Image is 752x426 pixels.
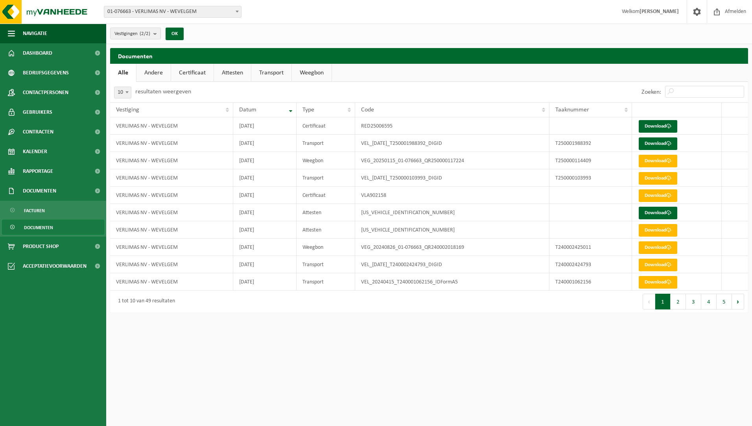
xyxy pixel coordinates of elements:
td: Attesten [297,221,355,239]
td: [DATE] [233,152,297,169]
button: 5 [717,294,732,309]
a: Download [639,276,677,289]
td: [DATE] [233,117,297,135]
a: Andere [136,64,171,82]
span: Navigatie [23,24,47,43]
td: [DATE] [233,135,297,152]
td: Transport [297,169,355,187]
td: [DATE] [233,221,297,239]
td: VERLIMAS NV - WEVELGEM [110,239,233,256]
a: Documenten [2,220,104,235]
a: Download [639,137,677,150]
td: T240002424793 [549,256,632,273]
td: Transport [297,256,355,273]
a: Download [639,224,677,237]
a: Download [639,259,677,271]
a: Facturen [2,203,104,218]
span: Datum [239,107,256,113]
button: 4 [701,294,717,309]
td: Weegbon [297,152,355,169]
a: Download [639,189,677,202]
button: Vestigingen(2/2) [110,28,161,39]
span: 01-076663 - VERLIMAS NV - WEVELGEM [104,6,241,17]
span: Documenten [24,220,53,235]
a: Alle [110,64,136,82]
td: Attesten [297,204,355,221]
td: Certificaat [297,117,355,135]
td: VERLIMAS NV - WEVELGEM [110,135,233,152]
td: VEG_20240826_01-076663_QR240002018169 [355,239,549,256]
label: Zoeken: [641,89,661,95]
span: Product Shop [23,237,59,256]
span: Facturen [24,203,45,218]
label: resultaten weergeven [135,89,191,95]
span: Acceptatievoorwaarden [23,256,87,276]
a: Download [639,207,677,219]
td: VERLIMAS NV - WEVELGEM [110,117,233,135]
a: Download [639,155,677,167]
td: [DATE] [233,239,297,256]
button: 2 [671,294,686,309]
a: Download [639,241,677,254]
td: VEL_[DATE]_T240002424793_DIGID [355,256,549,273]
span: Documenten [23,181,56,201]
td: Weegbon [297,239,355,256]
td: VEL_20240415_T240001062156_IDFormA5 [355,273,549,291]
span: 01-076663 - VERLIMAS NV - WEVELGEM [104,6,241,18]
td: VEL_[DATE]_T250001988392_DIGID [355,135,549,152]
button: Previous [643,294,655,309]
td: Certificaat [297,187,355,204]
button: OK [166,28,184,40]
a: Download [639,172,677,185]
span: Taaknummer [555,107,589,113]
button: Next [732,294,744,309]
td: VERLIMAS NV - WEVELGEM [110,187,233,204]
button: 1 [655,294,671,309]
td: VLA902158 [355,187,549,204]
td: [DATE] [233,256,297,273]
strong: [PERSON_NAME] [640,9,679,15]
td: VERLIMAS NV - WEVELGEM [110,273,233,291]
a: Attesten [214,64,251,82]
td: [DATE] [233,273,297,291]
td: VEL_[DATE]_T250000103993_DIGID [355,169,549,187]
td: [DATE] [233,204,297,221]
h2: Documenten [110,48,748,63]
span: Vestiging [116,107,139,113]
span: Kalender [23,142,47,161]
span: Bedrijfsgegevens [23,63,69,83]
td: RED25006595 [355,117,549,135]
td: T250000114409 [549,152,632,169]
td: [US_VEHICLE_IDENTIFICATION_NUMBER] [355,204,549,221]
td: VERLIMAS NV - WEVELGEM [110,152,233,169]
td: VERLIMAS NV - WEVELGEM [110,169,233,187]
span: Rapportage [23,161,53,181]
a: Transport [251,64,291,82]
count: (2/2) [140,31,150,36]
td: VERLIMAS NV - WEVELGEM [110,256,233,273]
td: Transport [297,273,355,291]
td: T250001988392 [549,135,632,152]
td: VERLIMAS NV - WEVELGEM [110,221,233,239]
td: [DATE] [233,187,297,204]
span: Gebruikers [23,102,52,122]
span: Code [361,107,374,113]
span: Contracten [23,122,53,142]
div: 1 tot 10 van 49 resultaten [114,294,175,309]
button: 3 [686,294,701,309]
a: Certificaat [171,64,214,82]
td: VERLIMAS NV - WEVELGEM [110,204,233,221]
td: Transport [297,135,355,152]
td: [DATE] [233,169,297,187]
span: 10 [114,87,131,98]
td: [US_VEHICLE_IDENTIFICATION_NUMBER] [355,221,549,239]
td: T250000103993 [549,169,632,187]
a: Download [639,120,677,133]
span: Vestigingen [114,28,150,40]
span: 10 [114,87,131,98]
span: Contactpersonen [23,83,68,102]
td: T240002425011 [549,239,632,256]
td: T240001062156 [549,273,632,291]
td: VEG_20250115_01-076663_QR250000117224 [355,152,549,169]
a: Weegbon [292,64,332,82]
